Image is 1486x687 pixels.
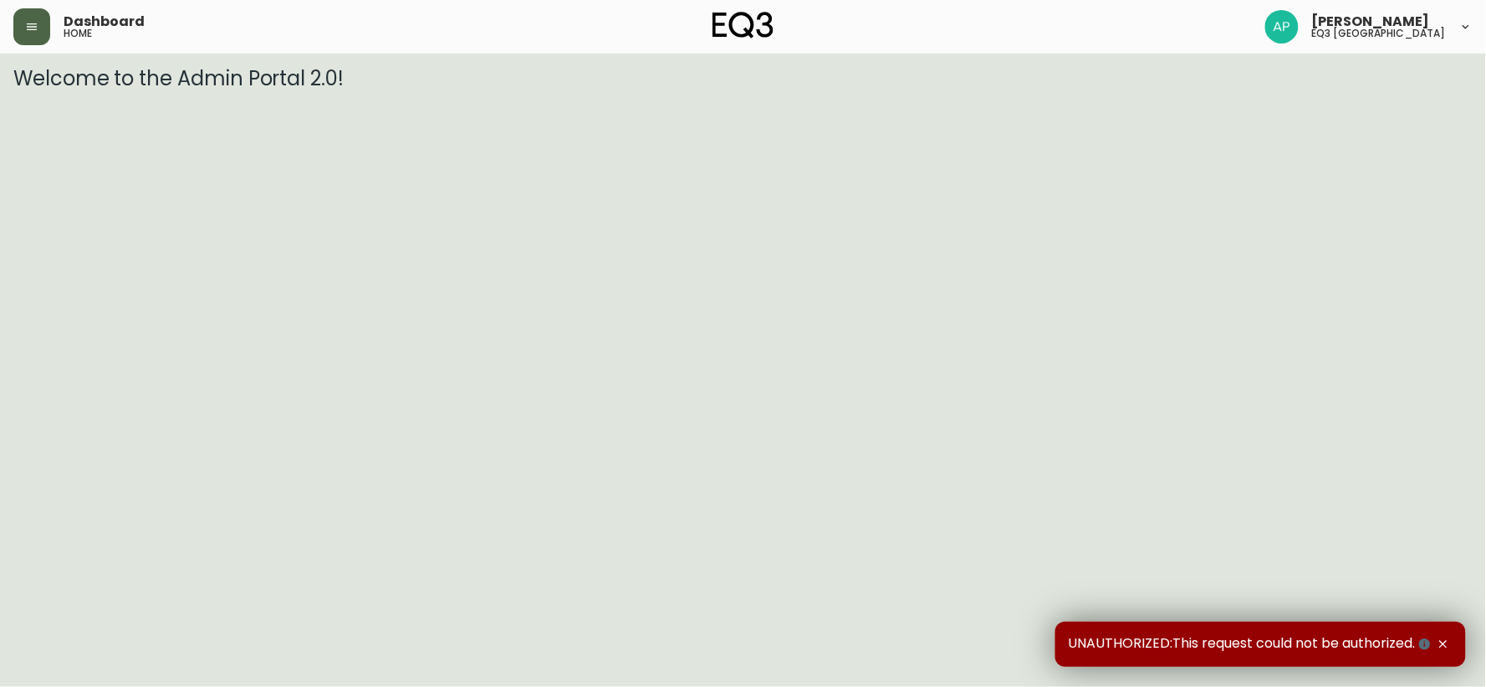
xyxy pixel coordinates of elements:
span: UNAUTHORIZED:This request could not be authorized. [1069,635,1434,654]
img: 3897410ab0ebf58098a0828baeda1fcd [1265,10,1299,44]
h3: Welcome to the Admin Portal 2.0! [13,67,1473,90]
span: Dashboard [64,15,145,28]
h5: eq3 [GEOGRAPHIC_DATA] [1312,28,1446,38]
span: [PERSON_NAME] [1312,15,1430,28]
h5: home [64,28,92,38]
img: logo [712,12,774,38]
